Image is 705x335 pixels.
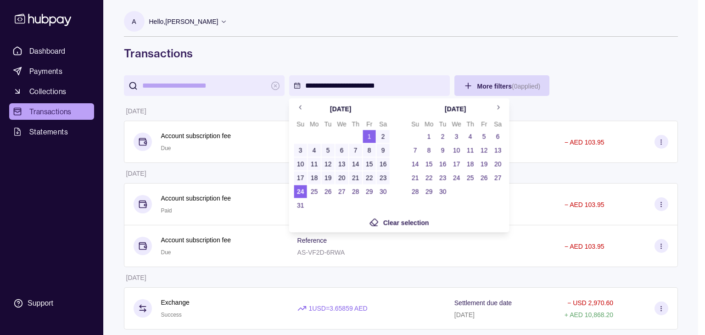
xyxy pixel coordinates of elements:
th: Monday [308,118,321,129]
button: 5 [478,130,491,143]
button: 10 [294,157,307,170]
button: 3 [294,144,307,156]
button: 29 [423,185,436,198]
button: 5 [322,144,335,156]
button: 22 [423,171,436,184]
button: 4 [464,130,477,143]
button: 6 [336,144,348,156]
div: [DATE] [445,104,466,114]
button: 6 [492,130,504,143]
th: Sunday [408,118,422,129]
button: 20 [336,171,348,184]
button: 19 [478,157,491,170]
th: Tuesday [436,118,450,129]
button: 29 [363,185,376,198]
span: Clear selection [383,219,429,226]
button: Go to next month [491,101,505,115]
th: Saturday [376,118,390,129]
th: Wednesday [335,118,349,129]
button: 25 [308,185,321,198]
button: 18 [464,157,477,170]
button: 7 [409,144,422,156]
button: 15 [423,157,436,170]
th: Friday [363,118,376,129]
button: 28 [349,185,362,198]
th: Wednesday [450,118,464,129]
button: 16 [436,157,449,170]
button: 11 [464,144,477,156]
div: [DATE] [330,104,351,114]
button: 25 [464,171,477,184]
button: 12 [478,144,491,156]
button: 16 [377,157,390,170]
button: 24 [450,171,463,184]
button: 14 [409,157,422,170]
button: 23 [436,171,449,184]
th: Saturday [491,118,505,129]
button: 11 [308,157,321,170]
button: 1 [423,130,436,143]
button: 14 [349,157,362,170]
th: Monday [422,118,436,129]
button: 4 [308,144,321,156]
button: 19 [322,171,335,184]
button: 30 [436,185,449,198]
button: 30 [377,185,390,198]
button: 13 [492,144,504,156]
button: 18 [308,171,321,184]
button: 27 [336,185,348,198]
button: 9 [436,144,449,156]
button: 28 [409,185,422,198]
button: 21 [409,171,422,184]
th: Thursday [349,118,363,129]
button: 26 [478,171,491,184]
th: Friday [477,118,491,129]
th: Tuesday [321,118,335,129]
button: 15 [363,157,376,170]
button: 8 [423,144,436,156]
button: 9 [377,144,390,156]
button: 8 [363,144,376,156]
button: 21 [349,171,362,184]
button: Clear selection [369,217,429,228]
button: Go to previous month [294,101,308,115]
button: 12 [322,157,335,170]
button: 2 [436,130,449,143]
button: 20 [492,157,504,170]
button: 26 [322,185,335,198]
button: 3 [450,130,463,143]
button: 23 [377,171,390,184]
button: 17 [450,157,463,170]
button: 7 [349,144,362,156]
th: Thursday [464,118,477,129]
button: 17 [294,171,307,184]
button: 22 [363,171,376,184]
button: 1 [363,130,376,143]
button: 24 [294,185,307,198]
th: Sunday [294,118,308,129]
button: 10 [450,144,463,156]
button: 31 [294,199,307,212]
button: 2 [377,130,390,143]
button: 27 [492,171,504,184]
button: 13 [336,157,348,170]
